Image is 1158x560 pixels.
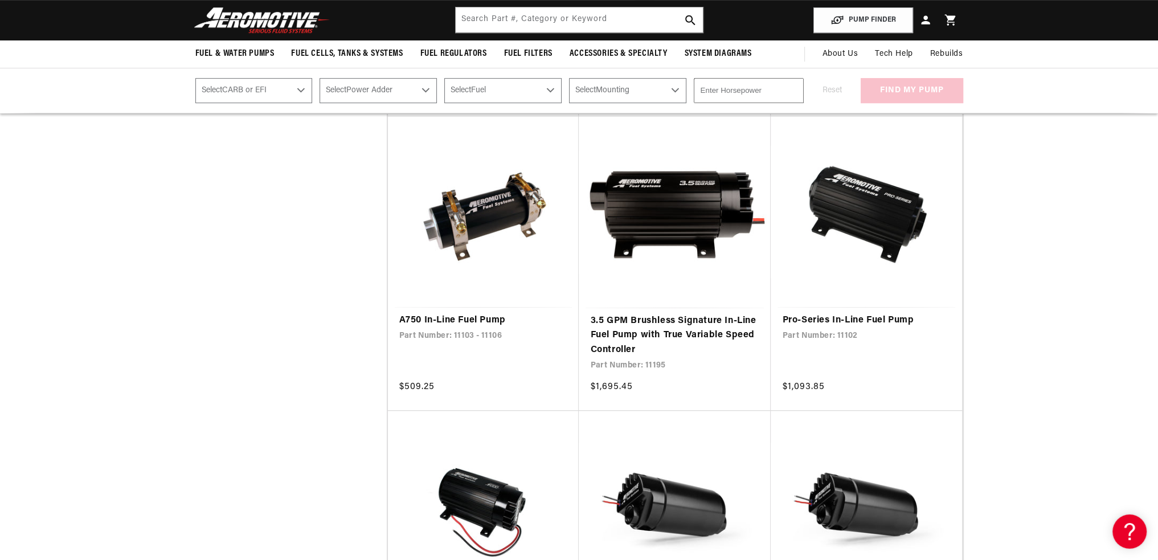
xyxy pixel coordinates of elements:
input: Search by Part Number, Category or Keyword [456,7,703,32]
summary: Fuel & Water Pumps [187,40,283,67]
span: Fuel Cells, Tanks & Systems [291,48,403,60]
select: Power Adder [320,78,437,103]
summary: Fuel Cells, Tanks & Systems [283,40,411,67]
summary: Fuel Filters [496,40,561,67]
a: About Us [813,40,866,68]
summary: Rebuilds [922,40,972,68]
input: Enter Horsepower [694,78,804,103]
span: Fuel & Water Pumps [195,48,275,60]
img: Aeromotive [191,7,333,34]
summary: Accessories & Specialty [561,40,676,67]
a: A750 In-Line Fuel Pump [399,313,568,328]
span: Rebuilds [930,48,963,60]
summary: Tech Help [866,40,921,68]
span: Accessories & Specialty [570,48,668,60]
summary: Fuel Regulators [412,40,496,67]
span: Fuel Regulators [420,48,487,60]
a: 3.5 GPM Brushless Signature In-Line Fuel Pump with True Variable Speed Controller [590,314,759,358]
button: PUMP FINDER [813,7,913,33]
span: About Us [822,50,858,58]
a: Pro-Series In-Line Fuel Pump [782,313,951,328]
span: Tech Help [875,48,913,60]
span: Fuel Filters [504,48,553,60]
select: Fuel [444,78,562,103]
button: search button [678,7,703,32]
summary: System Diagrams [676,40,760,67]
select: CARB or EFI [195,78,313,103]
select: Mounting [569,78,686,103]
span: System Diagrams [685,48,752,60]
